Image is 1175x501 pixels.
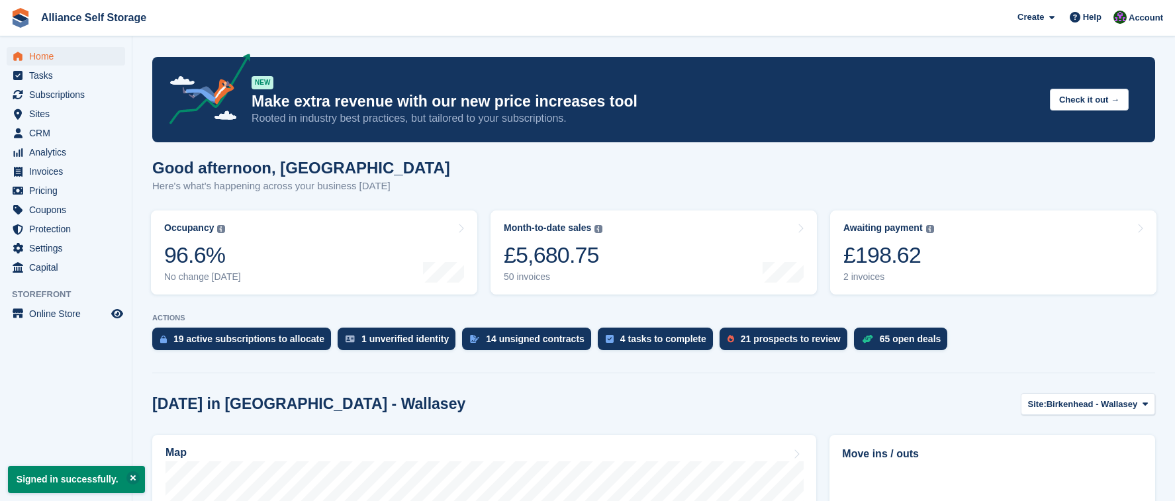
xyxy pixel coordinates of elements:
[158,54,251,129] img: price-adjustments-announcement-icon-8257ccfd72463d97f412b2fc003d46551f7dbcb40ab6d574587a9cd5c0d94...
[1028,398,1047,411] span: Site:
[1021,393,1155,415] button: Site: Birkenhead - Wallasey
[843,222,923,234] div: Awaiting payment
[594,225,602,233] img: icon-info-grey-7440780725fd019a000dd9b08b2336e03edf1995a4989e88bcd33f0948082b44.svg
[29,47,109,66] span: Home
[29,239,109,257] span: Settings
[606,335,614,343] img: task-75834270c22a3079a89374b754ae025e5fb1db73e45f91037f5363f120a921f8.svg
[29,220,109,238] span: Protection
[7,105,125,123] a: menu
[8,466,145,493] p: Signed in successfully.
[29,258,109,277] span: Capital
[7,258,125,277] a: menu
[1113,11,1127,24] img: Romilly Norton
[346,335,355,343] img: verify_identity-adf6edd0f0f0b5bbfe63781bf79b02c33cf7c696d77639b501bdc392416b5a36.svg
[160,335,167,343] img: active_subscription_to_allocate_icon-d502201f5373d7db506a760aba3b589e785aa758c864c3986d89f69b8ff3...
[29,105,109,123] span: Sites
[361,334,449,344] div: 1 unverified identity
[7,220,125,238] a: menu
[504,271,602,283] div: 50 invoices
[830,210,1156,295] a: Awaiting payment £198.62 2 invoices
[164,242,241,269] div: 96.6%
[491,210,817,295] a: Month-to-date sales £5,680.75 50 invoices
[7,181,125,200] a: menu
[173,334,324,344] div: 19 active subscriptions to allocate
[720,328,854,357] a: 21 prospects to review
[29,162,109,181] span: Invoices
[152,328,338,357] a: 19 active subscriptions to allocate
[843,242,934,269] div: £198.62
[1083,11,1102,24] span: Help
[7,85,125,104] a: menu
[29,66,109,85] span: Tasks
[252,111,1039,126] p: Rooted in industry best practices, but tailored to your subscriptions.
[1129,11,1163,24] span: Account
[880,334,941,344] div: 65 open deals
[152,179,450,194] p: Here's what's happening across your business [DATE]
[7,162,125,181] a: menu
[926,225,934,233] img: icon-info-grey-7440780725fd019a000dd9b08b2336e03edf1995a4989e88bcd33f0948082b44.svg
[338,328,462,357] a: 1 unverified identity
[7,201,125,219] a: menu
[252,76,273,89] div: NEW
[7,47,125,66] a: menu
[252,92,1039,111] p: Make extra revenue with our new price increases tool
[1017,11,1044,24] span: Create
[29,143,109,161] span: Analytics
[598,328,720,357] a: 4 tasks to complete
[7,239,125,257] a: menu
[29,201,109,219] span: Coupons
[842,446,1143,462] h2: Move ins / outs
[164,222,214,234] div: Occupancy
[7,66,125,85] a: menu
[7,143,125,161] a: menu
[29,304,109,323] span: Online Store
[36,7,152,28] a: Alliance Self Storage
[620,334,706,344] div: 4 tasks to complete
[843,271,934,283] div: 2 invoices
[486,334,585,344] div: 14 unsigned contracts
[29,124,109,142] span: CRM
[151,210,477,295] a: Occupancy 96.6% No change [DATE]
[217,225,225,233] img: icon-info-grey-7440780725fd019a000dd9b08b2336e03edf1995a4989e88bcd33f0948082b44.svg
[29,85,109,104] span: Subscriptions
[862,334,873,343] img: deal-1b604bf984904fb50ccaf53a9ad4b4a5d6e5aea283cecdc64d6e3604feb123c2.svg
[11,8,30,28] img: stora-icon-8386f47178a22dfd0bd8f6a31ec36ba5ce8667c1dd55bd0f319d3a0aa187defe.svg
[12,288,132,301] span: Storefront
[470,335,479,343] img: contract_signature_icon-13c848040528278c33f63329250d36e43548de30e8caae1d1a13099fd9432cc5.svg
[152,159,450,177] h1: Good afternoon, [GEOGRAPHIC_DATA]
[165,447,187,459] h2: Map
[728,335,734,343] img: prospect-51fa495bee0391a8d652442698ab0144808aea92771e9ea1ae160a38d050c398.svg
[504,222,591,234] div: Month-to-date sales
[29,181,109,200] span: Pricing
[152,395,465,413] h2: [DATE] in [GEOGRAPHIC_DATA] - Wallasey
[462,328,598,357] a: 14 unsigned contracts
[164,271,241,283] div: No change [DATE]
[854,328,955,357] a: 65 open deals
[109,306,125,322] a: Preview store
[1050,89,1129,111] button: Check it out →
[7,304,125,323] a: menu
[504,242,602,269] div: £5,680.75
[7,124,125,142] a: menu
[741,334,841,344] div: 21 prospects to review
[152,314,1155,322] p: ACTIONS
[1047,398,1138,411] span: Birkenhead - Wallasey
